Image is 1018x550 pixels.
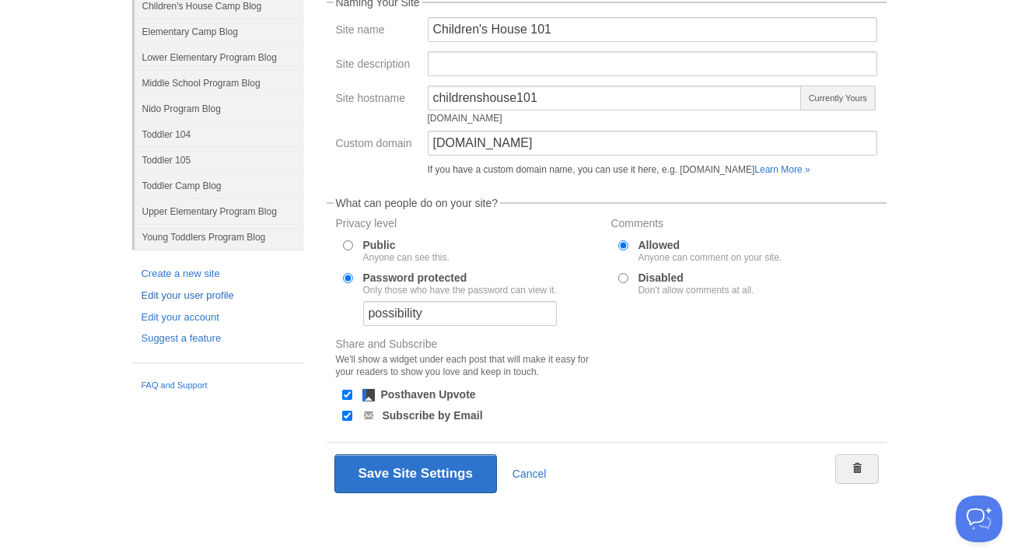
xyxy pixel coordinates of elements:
label: Custom domain [336,138,418,152]
label: Password protected [363,272,557,295]
a: Lower Elementary Program Blog [135,44,303,70]
div: [DOMAIN_NAME] [428,114,803,123]
a: Edit your account [142,310,294,326]
a: Toddler 104 [135,121,303,147]
label: Site hostname [336,93,418,107]
a: Middle School Program Blog [135,70,303,96]
div: We'll show a widget under each post that will make it easy for your readers to show you love and ... [336,353,602,378]
label: Allowed [638,240,782,262]
label: Disabled [638,272,754,295]
label: Privacy level [336,218,602,233]
a: Upper Elementary Program Blog [135,198,303,224]
div: Anyone can see this. [363,253,450,262]
a: Suggest a feature [142,331,294,347]
a: Cancel [512,468,547,480]
a: Toddler 105 [135,147,303,173]
a: Toddler Camp Blog [135,173,303,198]
iframe: Help Scout Beacon - Open [956,496,1002,542]
label: Comments [611,218,877,233]
a: Create a new site [142,266,294,282]
button: Save Site Settings [334,454,497,493]
label: Posthaven Upvote [381,389,476,400]
label: Public [363,240,450,262]
a: FAQ and Support [142,379,294,393]
label: Site description [336,58,418,73]
div: Only those who have the password can view it. [363,286,557,295]
span: Currently Yours [800,86,875,110]
label: Share and Subscribe [336,338,602,382]
label: Subscribe by Email [383,410,483,421]
a: Young Toddlers Program Blog [135,224,303,250]
div: Anyone can comment on your site. [638,253,782,262]
div: Don't allow comments at all. [638,286,754,295]
label: Site name [336,24,418,39]
legend: What can people do on your site? [334,198,501,208]
a: Edit your user profile [142,288,294,304]
div: If you have a custom domain name, you can use it here, e.g. [DOMAIN_NAME] [428,165,877,174]
a: Nido Program Blog [135,96,303,121]
a: Learn More » [754,164,810,175]
a: Elementary Camp Blog [135,19,303,44]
